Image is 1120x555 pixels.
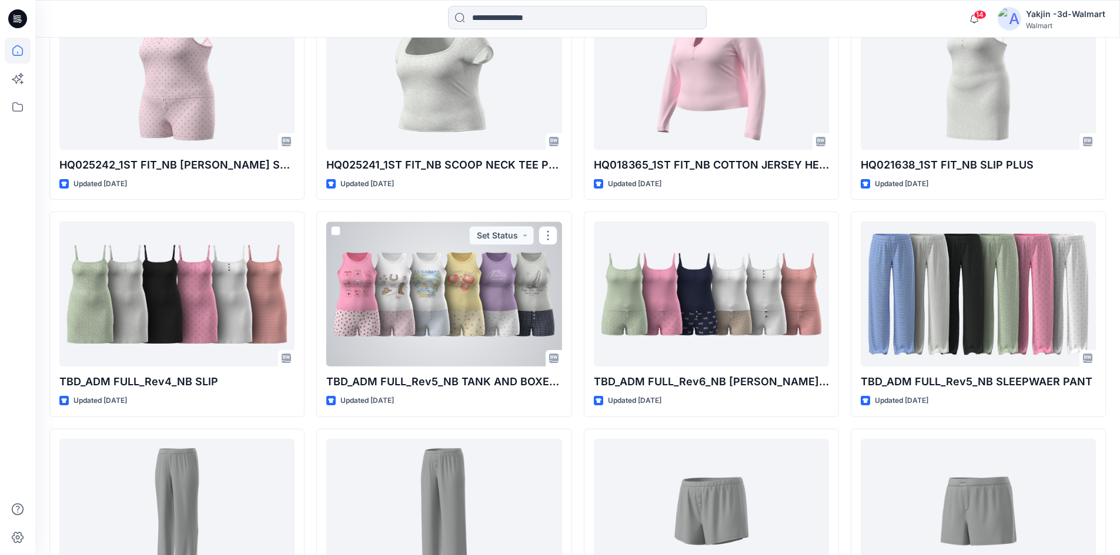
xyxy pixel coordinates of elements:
[59,5,295,150] a: HQ025242_1ST FIT_NB CAMI BOXER SET PLUS
[326,374,561,390] p: TBD_ADM FULL_Rev5_NB TANK AND BOXER SET
[340,395,394,407] p: Updated [DATE]
[59,221,295,366] a: TBD_ADM FULL_Rev4_NB SLIP
[326,157,561,173] p: HQ025241_1ST FIT_NB SCOOP NECK TEE PLUS
[326,5,561,150] a: HQ025241_1ST FIT_NB SCOOP NECK TEE PLUS
[974,10,987,19] span: 14
[594,374,829,390] p: TBD_ADM FULL_Rev6_NB [PERSON_NAME] SET
[594,157,829,173] p: HQ018365_1ST FIT_NB COTTON JERSEY HENLEY TOP PLUS
[73,178,127,190] p: Updated [DATE]
[875,178,928,190] p: Updated [DATE]
[1026,21,1105,30] div: Walmart
[608,395,661,407] p: Updated [DATE]
[326,221,561,366] a: TBD_ADM FULL_Rev5_NB TANK AND BOXER SET
[861,5,1096,150] a: HQ021638_1ST FIT_NB SLIP PLUS
[594,5,829,150] a: HQ018365_1ST FIT_NB COTTON JERSEY HENLEY TOP PLUS
[59,157,295,173] p: HQ025242_1ST FIT_NB [PERSON_NAME] SET PLUS
[861,221,1096,366] a: TBD_ADM FULL_Rev5_NB SLEEPWAER PANT
[608,178,661,190] p: Updated [DATE]
[73,395,127,407] p: Updated [DATE]
[1026,7,1105,21] div: Yakjin -3d-Walmart
[998,7,1021,31] img: avatar
[340,178,394,190] p: Updated [DATE]
[861,374,1096,390] p: TBD_ADM FULL_Rev5_NB SLEEPWAER PANT
[594,221,829,366] a: TBD_ADM FULL_Rev6_NB CAMI BOXER SET
[861,157,1096,173] p: HQ021638_1ST FIT_NB SLIP PLUS
[875,395,928,407] p: Updated [DATE]
[59,374,295,390] p: TBD_ADM FULL_Rev4_NB SLIP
